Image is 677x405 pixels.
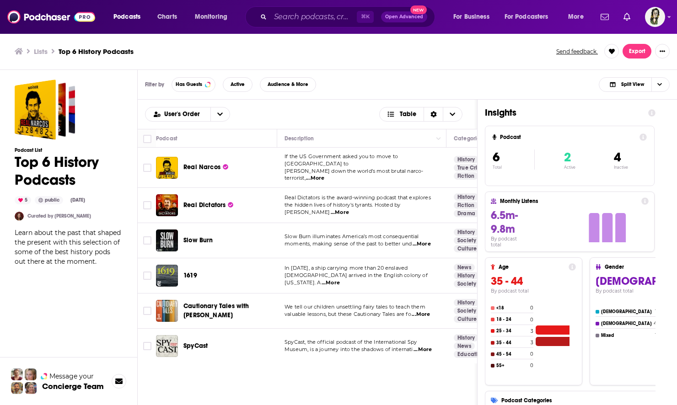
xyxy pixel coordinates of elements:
[505,11,548,23] span: For Podcasters
[614,149,621,165] span: 4
[379,107,463,122] h2: Choose View
[156,229,178,251] img: Slow Burn
[285,339,417,345] span: SpyCast, the official podcast of the International Spy
[156,133,177,144] div: Podcast
[491,208,518,236] span: 6.5m-9.8m
[42,382,104,391] h3: Concierge Team
[654,320,657,326] h4: 4
[655,309,657,314] h4: 1
[107,10,152,24] button: open menu
[285,346,413,352] span: Museum, is a journey into the shadows of internati
[454,133,482,144] div: Categories
[601,333,653,338] h4: Mixed
[553,48,601,55] button: Send feedback.
[454,156,478,163] a: History
[453,11,489,23] span: For Business
[655,44,670,59] button: Show More Button
[491,274,576,288] h3: 35 - 44
[285,240,412,247] span: moments, making sense of the past to better und
[424,107,443,121] div: Sort Direction
[491,236,529,248] h4: By podcast total
[176,82,202,87] span: Has Guests
[210,107,230,121] button: open menu
[564,149,571,165] span: 2
[655,332,657,338] h4: 1
[496,340,529,346] h4: 35 - 44
[433,133,444,144] button: Column Actions
[25,382,37,394] img: Barbara Profile
[25,368,37,380] img: Jules Profile
[183,272,197,279] span: 1619
[15,196,31,204] div: 5
[15,212,24,221] img: Katrina
[151,10,183,24] a: Charts
[599,77,670,92] button: Choose View
[183,201,226,209] span: Real Dictators
[601,309,653,314] h4: [DEMOGRAPHIC_DATA]
[454,164,489,171] a: True Crime
[357,11,374,23] span: ⌘ K
[400,111,416,117] span: Table
[15,153,123,189] h1: Top 6 History Podcasts
[531,340,533,346] h4: 3
[501,397,670,404] h4: Podcast Categories
[156,194,178,216] img: Real Dictators
[143,201,151,209] span: Toggle select row
[499,10,562,24] button: open menu
[447,10,501,24] button: open menu
[11,368,23,380] img: Sydney Profile
[562,10,595,24] button: open menu
[183,342,208,350] span: SpyCast
[285,153,398,167] span: If the US Government asked you to move to [GEOGRAPHIC_DATA] to
[35,196,63,204] div: public
[645,7,665,27] button: Show profile menu
[645,7,665,27] span: Logged in as poppyhat
[454,280,480,288] a: Society
[410,5,427,14] span: New
[331,209,349,216] span: ...More
[156,300,178,322] img: Cautionary Tales with Tim Harford
[564,165,575,170] p: Active
[183,302,249,319] span: Cautionary Tales with [PERSON_NAME]
[454,342,475,350] a: News
[172,77,215,92] button: Has Guests
[568,11,584,23] span: More
[530,305,533,311] h4: 0
[601,321,652,326] h4: [DEMOGRAPHIC_DATA]
[183,201,233,210] a: Real Dictators
[491,288,576,294] h4: By podcast total
[143,342,151,350] span: Toggle select row
[530,351,533,357] h4: 0
[11,382,23,394] img: Jon Profile
[496,328,529,334] h4: 25 - 34
[597,9,613,25] a: Show notifications dropdown
[113,11,140,23] span: Podcasts
[285,168,423,181] span: [PERSON_NAME] down the world’s most brutal narco-terrorist,
[454,202,478,209] a: Fiction
[67,197,89,204] div: [DATE]
[156,335,178,357] img: SpyCast
[7,8,95,26] img: Podchaser - Follow, Share and Rate Podcasts
[454,307,480,314] a: Society
[183,163,228,172] a: Real Narcos
[285,311,411,317] span: valuable lessons, but these Cautionary Tales are fo
[496,305,528,311] h4: <18
[164,111,203,117] span: User's Order
[143,164,151,172] span: Toggle select row
[385,15,423,19] span: Open Advanced
[285,304,425,310] span: We tell our children unsettling fairy tales to teach them
[15,80,75,140] a: Top 6 History Podcasts
[188,10,239,24] button: open menu
[454,229,478,236] a: History
[156,157,178,179] img: Real Narcos
[285,202,400,215] span: the hidden lives of history's tyrants. Hosted by [PERSON_NAME]
[413,240,431,248] span: ...More
[143,272,151,280] span: Toggle select row
[260,77,316,92] button: Audience & More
